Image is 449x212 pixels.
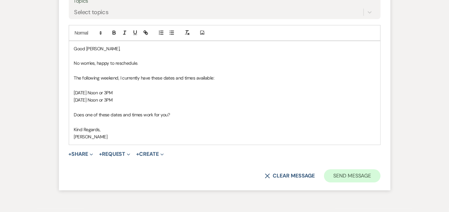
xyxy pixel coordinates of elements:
[69,152,72,157] span: +
[99,152,130,157] button: Request
[69,152,93,157] button: Share
[74,45,375,52] p: Good [PERSON_NAME],
[74,89,375,96] p: [DATE] Noon or 3PM
[74,133,375,140] p: [PERSON_NAME]
[74,74,375,82] p: The following weekend, I currently have these dates and times available:
[74,96,375,104] p: [DATE] Noon or 3PM
[74,8,109,16] div: Select topics
[136,152,139,157] span: +
[74,111,375,118] p: Does one of these dates and times work for you?
[74,126,375,133] p: Kind Regards,
[136,152,163,157] button: Create
[324,169,380,182] button: Send Message
[99,152,102,157] span: +
[74,59,375,67] p: No worries, happy to reschedule.
[265,173,315,178] button: Clear message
